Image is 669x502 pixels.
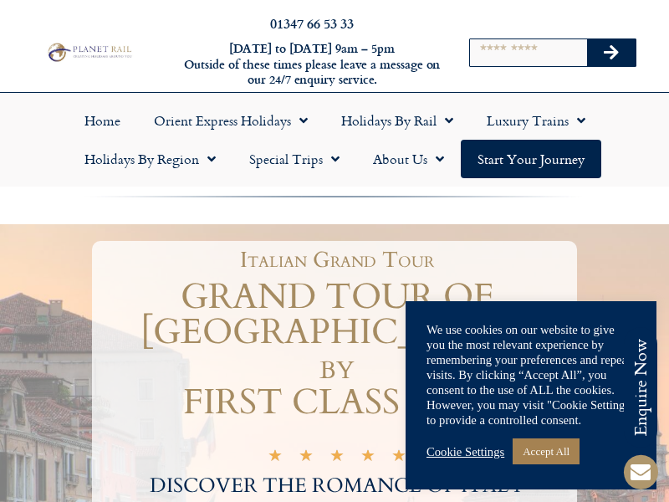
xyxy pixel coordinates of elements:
[587,39,636,66] button: Search
[270,13,354,33] a: 01347 66 53 33
[426,322,636,428] div: We use cookies on our website to give you the most relevant experience by remembering your prefer...
[268,448,406,466] div: 5/5
[461,140,601,178] a: Start your Journey
[44,41,134,63] img: Planet Rail Train Holidays Logo
[513,438,580,464] a: Accept All
[8,101,661,178] nav: Menu
[391,450,406,466] i: ★
[182,41,442,88] h6: [DATE] to [DATE] 9am – 5pm Outside of these times please leave a message on our 24/7 enquiry serv...
[268,450,283,466] i: ★
[356,140,461,178] a: About Us
[68,140,232,178] a: Holidays by Region
[232,140,356,178] a: Special Trips
[105,249,569,271] h1: Italian Grand Tour
[68,101,137,140] a: Home
[329,450,345,466] i: ★
[299,450,314,466] i: ★
[96,476,577,496] h2: DISCOVER THE ROMANCE OF ITALY
[96,279,577,420] h1: GRAND TOUR OF [GEOGRAPHIC_DATA] by FIRST CLASS RAIL
[137,101,324,140] a: Orient Express Holidays
[470,101,602,140] a: Luxury Trains
[324,101,470,140] a: Holidays by Rail
[426,444,504,459] a: Cookie Settings
[360,450,375,466] i: ★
